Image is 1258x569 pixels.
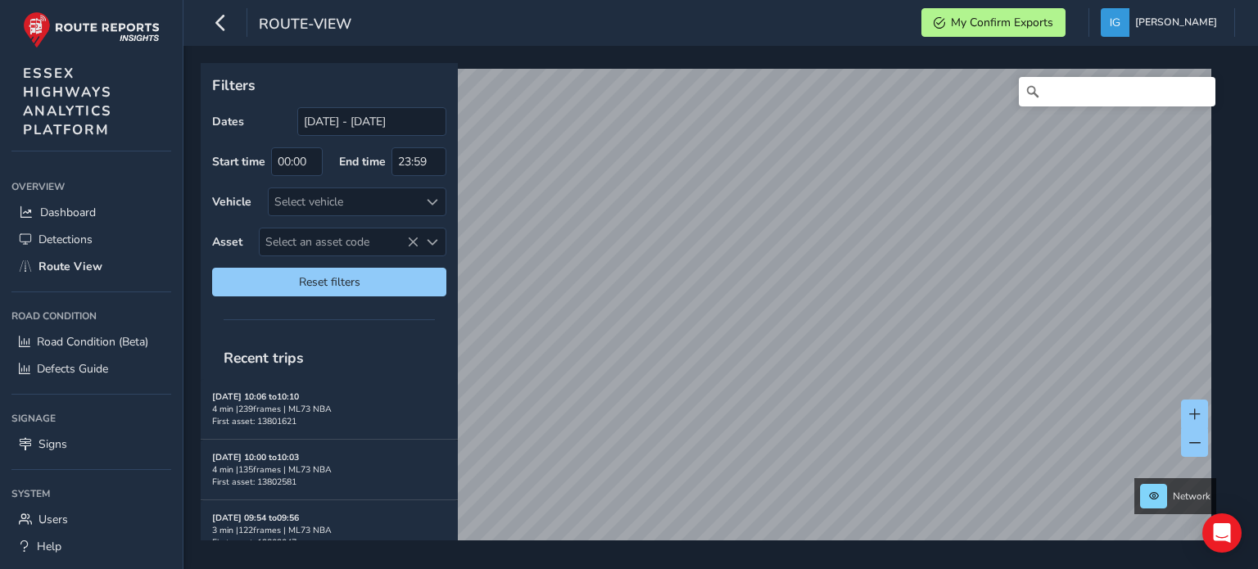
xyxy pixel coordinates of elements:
[37,334,148,350] span: Road Condition (Beta)
[1135,8,1217,37] span: [PERSON_NAME]
[212,451,299,463] strong: [DATE] 10:00 to 10:03
[11,328,171,355] a: Road Condition (Beta)
[11,304,171,328] div: Road Condition
[38,232,93,247] span: Detections
[11,253,171,280] a: Route View
[212,524,446,536] div: 3 min | 122 frames | ML73 NBA
[260,228,419,255] span: Select an asset code
[419,228,446,255] div: Select an asset code
[269,188,419,215] div: Select vehicle
[11,431,171,458] a: Signs
[1019,77,1215,106] input: Search
[212,415,296,427] span: First asset: 13801621
[212,536,296,549] span: First asset: 13802047
[1101,8,1129,37] img: diamond-layout
[212,114,244,129] label: Dates
[11,481,171,506] div: System
[339,154,386,169] label: End time
[38,436,67,452] span: Signs
[951,15,1053,30] span: My Confirm Exports
[212,391,299,403] strong: [DATE] 10:06 to 10:10
[259,14,351,37] span: route-view
[40,205,96,220] span: Dashboard
[212,336,315,379] span: Recent trips
[212,268,446,296] button: Reset filters
[11,355,171,382] a: Defects Guide
[1202,513,1242,553] div: Open Intercom Messenger
[38,259,102,274] span: Route View
[212,154,265,169] label: Start time
[11,199,171,226] a: Dashboard
[212,75,446,96] p: Filters
[212,463,446,476] div: 4 min | 135 frames | ML73 NBA
[212,512,299,524] strong: [DATE] 09:54 to 09:56
[921,8,1066,37] button: My Confirm Exports
[1173,490,1210,503] span: Network
[206,69,1211,559] canvas: Map
[212,234,242,250] label: Asset
[11,174,171,199] div: Overview
[1101,8,1223,37] button: [PERSON_NAME]
[212,403,446,415] div: 4 min | 239 frames | ML73 NBA
[224,274,434,290] span: Reset filters
[37,361,108,377] span: Defects Guide
[212,194,251,210] label: Vehicle
[11,406,171,431] div: Signage
[23,64,112,139] span: ESSEX HIGHWAYS ANALYTICS PLATFORM
[11,226,171,253] a: Detections
[11,506,171,533] a: Users
[212,476,296,488] span: First asset: 13802581
[11,533,171,560] a: Help
[23,11,160,48] img: rr logo
[37,539,61,554] span: Help
[38,512,68,527] span: Users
